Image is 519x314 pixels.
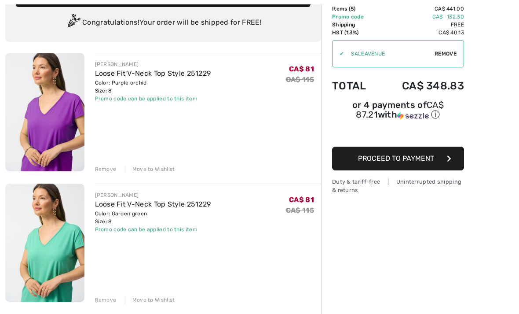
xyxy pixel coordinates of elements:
span: Proceed to Payment [358,154,434,163]
div: Congratulations! Your order will be shipped for FREE! [16,14,311,32]
td: HST (13%) [332,29,379,37]
div: Move to Wishlist [125,165,175,173]
div: Promo code can be applied to this item [95,95,211,103]
button: Proceed to Payment [332,147,464,170]
iframe: PayPal-paypal [332,124,464,144]
img: Loose Fit V-Neck Top Style 251229 [5,184,84,302]
td: Total [332,71,379,101]
td: Shipping [332,21,379,29]
div: [PERSON_NAME] [95,191,211,199]
td: CA$ 40.13 [379,29,464,37]
div: Remove [95,296,117,304]
span: CA$ 87.21 [356,100,444,120]
div: ✔ [333,50,344,58]
td: Items ( ) [332,5,379,13]
div: or 4 payments of with [332,101,464,121]
input: Promo code [344,41,435,67]
div: Remove [95,165,117,173]
span: Remove [435,50,457,58]
div: [PERSON_NAME] [95,60,211,68]
div: Duty & tariff-free | Uninterrupted shipping & returns [332,177,464,194]
div: Color: Garden green Size: 8 [95,210,211,225]
s: CA$ 115 [286,75,314,84]
img: Sezzle [397,112,429,120]
div: Move to Wishlist [125,296,175,304]
span: CA$ 81 [289,65,314,73]
s: CA$ 115 [286,206,314,214]
span: CA$ 81 [289,196,314,204]
span: 5 [351,6,354,12]
div: Promo code can be applied to this item [95,225,211,233]
div: or 4 payments ofCA$ 87.21withSezzle Click to learn more about Sezzle [332,101,464,124]
img: Congratulation2.svg [65,14,82,32]
a: Loose Fit V-Neck Top Style 251229 [95,69,211,78]
td: CA$ -132.30 [379,13,464,21]
a: Loose Fit V-Neck Top Style 251229 [95,200,211,208]
td: CA$ 348.83 [379,71,464,101]
td: Promo code [332,13,379,21]
td: CA$ 441.00 [379,5,464,13]
td: Free [379,21,464,29]
div: Color: Purple orchid Size: 8 [95,79,211,95]
img: Loose Fit V-Neck Top Style 251229 [5,53,84,171]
